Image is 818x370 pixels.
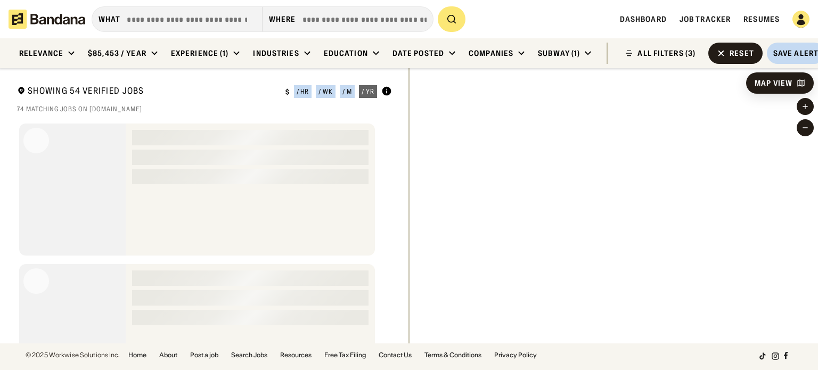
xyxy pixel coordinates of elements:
[17,119,388,343] div: grid
[755,79,792,87] div: Map View
[26,352,120,358] div: © 2025 Workwise Solutions Inc.
[538,48,580,58] div: Subway (1)
[469,48,513,58] div: Companies
[730,50,754,57] div: Reset
[285,88,290,96] div: $
[9,10,85,29] img: Bandana logotype
[324,48,368,58] div: Education
[743,14,780,24] a: Resumes
[637,50,696,57] div: ALL FILTERS (3)
[620,14,667,24] a: Dashboard
[362,88,374,95] div: / yr
[88,48,146,58] div: $85,453 / year
[392,48,444,58] div: Date Posted
[280,352,312,358] a: Resources
[253,48,299,58] div: Industries
[269,14,296,24] div: Where
[494,352,537,358] a: Privacy Policy
[424,352,481,358] a: Terms & Conditions
[17,105,392,113] div: 74 matching jobs on [DOMAIN_NAME]
[17,85,277,98] div: Showing 54 Verified Jobs
[297,88,309,95] div: / hr
[231,352,267,358] a: Search Jobs
[318,88,333,95] div: / wk
[379,352,412,358] a: Contact Us
[342,88,352,95] div: / m
[19,48,63,58] div: Relevance
[324,352,366,358] a: Free Tax Filing
[190,352,218,358] a: Post a job
[99,14,120,24] div: what
[159,352,177,358] a: About
[128,352,146,358] a: Home
[680,14,731,24] a: Job Tracker
[171,48,229,58] div: Experience (1)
